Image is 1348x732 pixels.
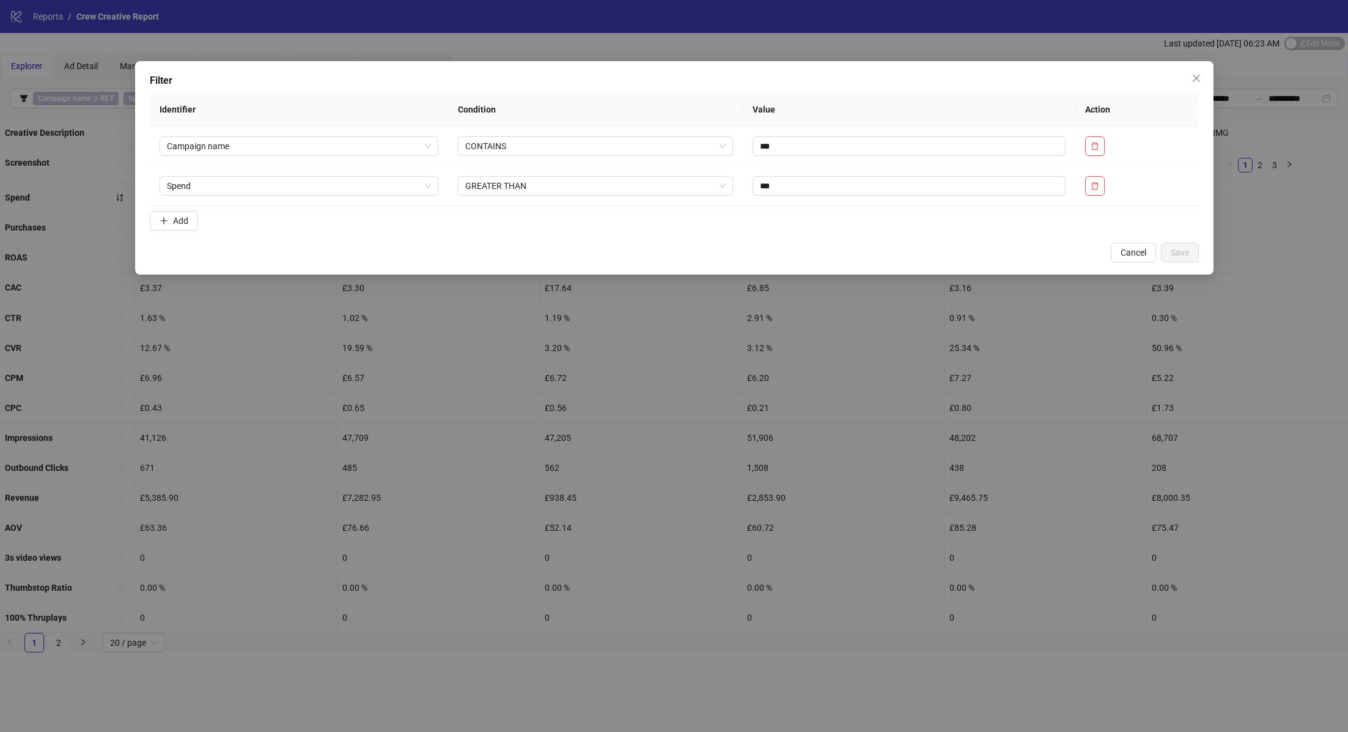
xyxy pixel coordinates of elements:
[150,93,448,127] th: Identifier
[167,177,431,195] span: Spend
[160,216,168,225] span: plus
[150,211,198,231] button: Add
[465,177,725,195] span: GREATER THAN
[1090,142,1099,150] span: delete
[1111,243,1156,262] button: Cancel
[1161,243,1199,262] button: Save
[447,93,742,127] th: Condition
[465,137,725,155] span: CONTAINS
[150,73,1199,88] div: Filter
[1187,68,1206,88] button: Close
[167,137,431,155] span: Campaign name
[1090,182,1099,190] span: delete
[743,93,1075,127] th: Value
[1121,248,1146,257] span: Cancel
[1075,93,1198,127] th: Action
[173,216,188,226] span: Add
[1191,73,1201,83] span: close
